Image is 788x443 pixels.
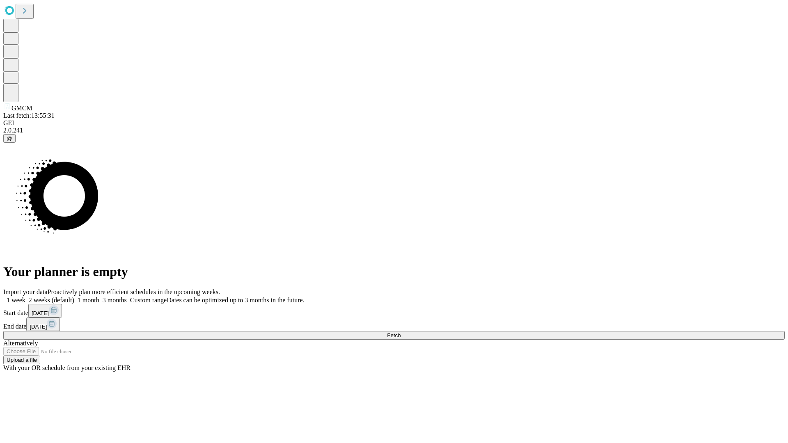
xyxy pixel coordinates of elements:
[167,297,304,304] span: Dates can be optimized up to 3 months in the future.
[3,288,48,295] span: Import your data
[3,304,785,317] div: Start date
[103,297,127,304] span: 3 months
[11,105,32,112] span: GMCM
[3,134,16,143] button: @
[3,364,131,371] span: With your OR schedule from your existing EHR
[26,317,60,331] button: [DATE]
[78,297,99,304] span: 1 month
[32,310,49,316] span: [DATE]
[30,324,47,330] span: [DATE]
[3,340,38,347] span: Alternatively
[3,317,785,331] div: End date
[7,297,25,304] span: 1 week
[3,356,40,364] button: Upload a file
[130,297,167,304] span: Custom range
[3,112,55,119] span: Last fetch: 13:55:31
[3,127,785,134] div: 2.0.241
[387,332,401,338] span: Fetch
[29,297,74,304] span: 2 weeks (default)
[7,135,12,142] span: @
[3,331,785,340] button: Fetch
[3,119,785,127] div: GEI
[28,304,62,317] button: [DATE]
[3,264,785,279] h1: Your planner is empty
[48,288,220,295] span: Proactively plan more efficient schedules in the upcoming weeks.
